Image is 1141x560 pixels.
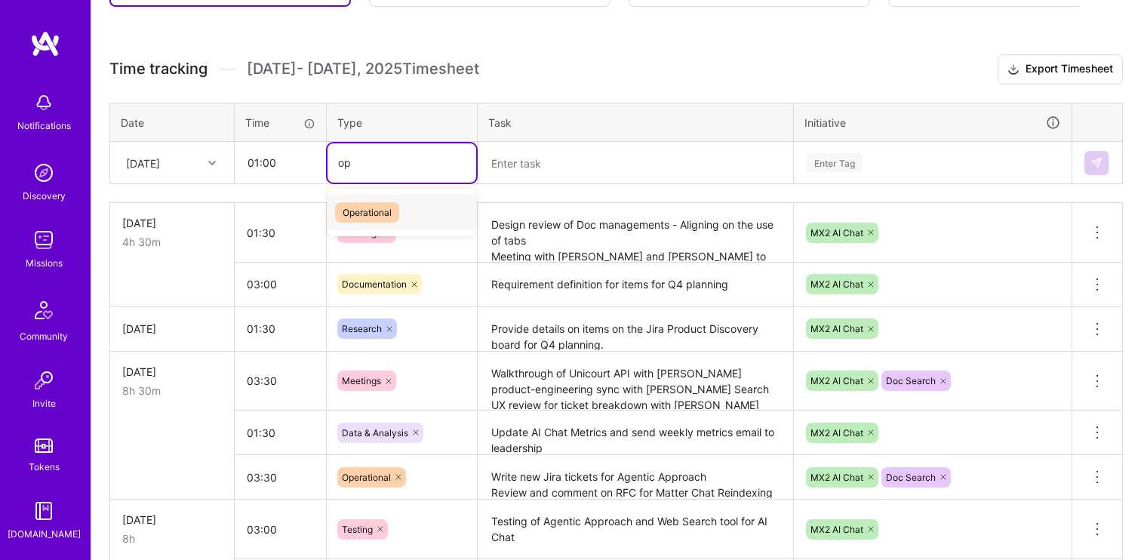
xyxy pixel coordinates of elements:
div: Tokens [29,459,60,475]
span: Doc Search [886,375,936,386]
textarea: Testing of Agentic Approach and Web Search tool for AI Chat [479,501,792,558]
img: Submit [1090,157,1103,169]
input: HH:MM [235,457,326,497]
div: 4h 30m [122,234,222,250]
textarea: Write new Jira tickets for Agentic Approach Review and comment on RFC for Matter Chat Reindexing ... [479,457,792,498]
textarea: Update AI Chat Metrics and send weekly metrics email to leadership [479,412,792,454]
th: Task [478,103,794,142]
div: [DATE] [122,321,222,337]
textarea: Provide details on items on the Jira Product Discovery board for Q4 planning. [479,309,792,350]
span: Testing [342,524,373,535]
span: Operational [342,472,391,483]
img: bell [29,88,59,118]
img: guide book [29,496,59,526]
th: Date [110,103,235,142]
span: Meetings [342,375,381,386]
div: [DATE] [126,155,160,171]
span: MX2 AI Chat [810,278,863,290]
img: logo [30,30,60,57]
input: HH:MM [235,309,326,349]
span: MX2 AI Chat [810,472,863,483]
i: icon Chevron [208,159,216,167]
span: Documentation [342,278,407,290]
button: Export Timesheet [998,54,1123,85]
input: HH:MM [235,361,326,401]
img: teamwork [29,225,59,255]
input: HH:MM [235,143,325,183]
div: Community [20,328,68,344]
div: Enter Tag [807,151,863,174]
input: HH:MM [235,264,326,304]
textarea: Requirement definition for items for Q4 planning [479,264,792,306]
span: MX2 AI Chat [810,375,863,386]
div: Initiative [804,114,1061,131]
div: [DATE] [122,364,222,380]
img: tokens [35,438,53,453]
span: Doc Search [886,472,936,483]
textarea: Walkthrough of Unicourt API with [PERSON_NAME] product-engineering sync with [PERSON_NAME] Search... [479,353,792,410]
input: HH:MM [235,413,326,453]
div: [DATE] [122,215,222,231]
div: 8h 30m [122,383,222,398]
th: Type [327,103,478,142]
div: [DOMAIN_NAME] [8,526,81,542]
span: Data & Analysis [342,427,408,438]
img: Invite [29,365,59,395]
div: Notifications [17,118,71,134]
div: Invite [32,395,56,411]
input: HH:MM [235,509,326,549]
span: Time tracking [109,60,208,78]
img: discovery [29,158,59,188]
span: MX2 AI Chat [810,323,863,334]
textarea: Design review of Doc managements - Aligning on the use of tabs Meeting with [PERSON_NAME] and [PE... [479,205,792,261]
span: Meetings [342,227,381,238]
span: MX2 AI Chat [810,524,863,535]
div: Discovery [23,188,66,204]
span: [DATE] - [DATE] , 2025 Timesheet [247,60,479,78]
div: 8h [122,531,222,546]
i: icon Download [1007,62,1020,78]
span: MX2 AI Chat [810,427,863,438]
div: Time [245,115,315,131]
div: [DATE] [122,512,222,528]
input: HH:MM [235,213,326,253]
div: Missions [26,255,63,271]
img: Community [26,292,62,328]
span: Operational [335,202,399,223]
span: MX2 AI Chat [810,227,863,238]
span: Research [342,323,382,334]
